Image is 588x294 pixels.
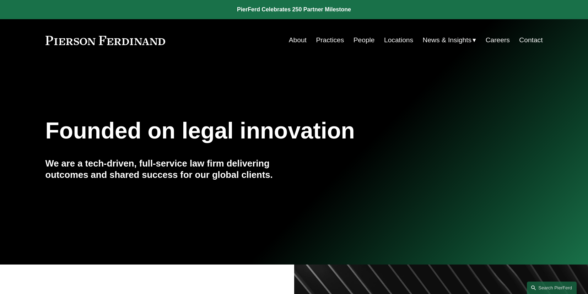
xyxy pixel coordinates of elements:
a: Locations [384,33,413,47]
a: Search this site [527,282,577,294]
h1: Founded on legal innovation [45,118,460,144]
a: Contact [519,33,543,47]
a: Practices [316,33,344,47]
a: About [289,33,307,47]
a: People [354,33,375,47]
h4: We are a tech-driven, full-service law firm delivering outcomes and shared success for our global... [45,158,294,181]
a: folder dropdown [423,33,476,47]
span: News & Insights [423,34,472,47]
a: Careers [486,33,510,47]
